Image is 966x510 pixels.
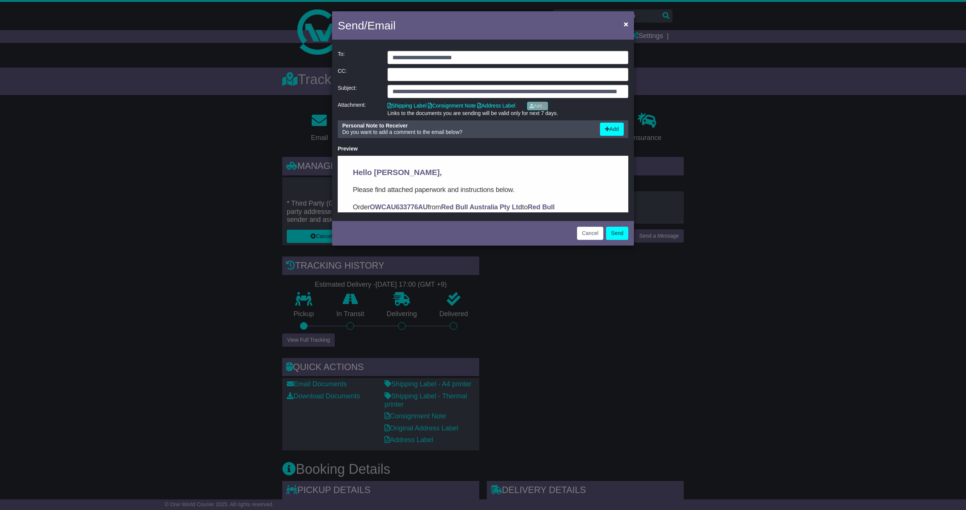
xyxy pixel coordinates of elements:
[527,102,548,110] a: Add...
[388,110,628,117] div: Links to the documents you are sending will be valid only for next 7 days.
[103,48,185,55] strong: Red Bull Australia Pty Ltd
[477,103,515,109] a: Address Label
[334,51,384,64] div: To:
[338,146,628,152] div: Preview
[32,48,90,55] strong: OWCAU633776AU
[388,103,427,109] a: Shipping Label
[428,103,476,109] a: Consignment Note
[624,20,628,28] span: ×
[338,17,395,34] h4: Send/Email
[600,123,624,136] button: Add
[15,46,275,78] p: Order from to . In this email you’ll find important information about your order, and what you ne...
[334,85,384,98] div: Subject:
[334,68,384,81] div: CC:
[342,123,592,129] div: Personal Note to Receiver
[338,123,596,136] div: Do you want to add a comment to the email below?
[620,16,632,32] button: Close
[577,227,603,240] button: Cancel
[15,29,275,39] p: Please find attached paperwork and instructions below.
[334,102,384,117] div: Attachment:
[606,227,628,240] button: Send
[15,12,104,21] span: Hello [PERSON_NAME],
